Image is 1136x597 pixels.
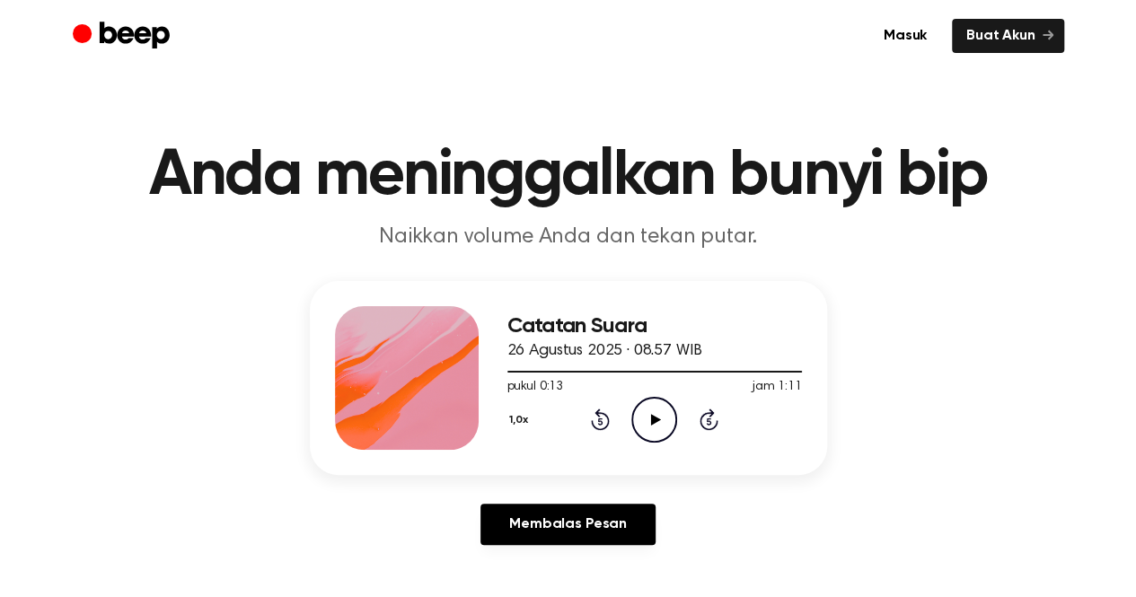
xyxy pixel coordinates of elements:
a: Berbunyi [73,19,174,54]
button: 1,0x [507,405,535,435]
font: 1,0x [509,415,528,426]
font: Buat Akun [966,29,1035,43]
font: Catatan Suara [507,315,647,337]
font: 26 Agustus 2025 · 08.57 WIB [507,343,702,359]
font: Anda meninggalkan bunyi bip [149,144,988,208]
a: Masuk [869,19,941,53]
a: Membalas Pesan [480,504,656,545]
font: pukul 0:13 [507,381,563,393]
font: jam 1:11 [753,381,802,393]
font: Masuk [884,29,927,43]
a: Buat Akun [952,19,1064,53]
font: Naikkan volume Anda dan tekan putar. [379,226,757,248]
font: Membalas Pesan [509,517,627,531]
